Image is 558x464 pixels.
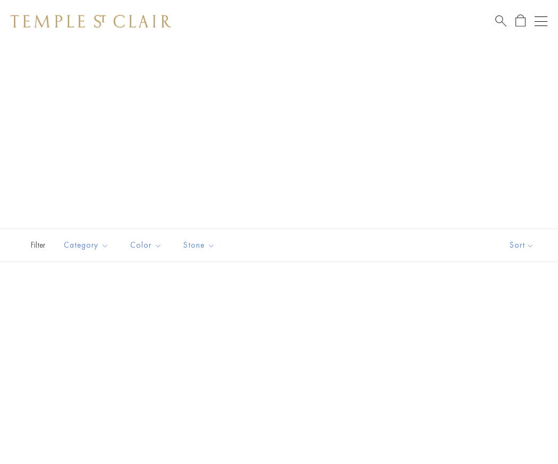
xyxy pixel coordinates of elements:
span: Stone [178,239,223,252]
button: Open navigation [535,15,547,28]
button: Color [122,233,170,257]
span: Category [58,239,117,252]
a: Search [495,14,506,28]
span: Color [125,239,170,252]
button: Stone [175,233,223,257]
button: Show sort by [486,229,558,261]
button: Category [56,233,117,257]
a: Open Shopping Bag [515,14,526,28]
img: Temple St. Clair [11,15,171,28]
